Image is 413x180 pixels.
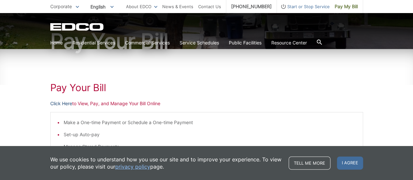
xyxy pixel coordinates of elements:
[115,163,150,170] a: privacy policy
[86,1,119,12] span: English
[229,39,262,46] a: Public Facilities
[50,39,63,46] a: Home
[50,31,363,52] h1: Pay Your Bill
[271,39,307,46] a: Resource Center
[198,3,221,10] a: Contact Us
[72,39,115,46] a: Residential Services
[50,23,104,31] a: EDCD logo. Return to the homepage.
[64,131,356,138] li: Set-up Auto-pay
[335,3,358,10] span: Pay My Bill
[180,39,219,46] a: Service Schedules
[125,39,170,46] a: Commercial Services
[64,119,356,126] li: Make a One-time Payment or Schedule a One-time Payment
[337,156,363,170] span: I agree
[162,3,193,10] a: News & Events
[50,4,72,9] span: Corporate
[50,100,72,107] a: Click Here
[126,3,157,10] a: About EDCO
[50,156,282,170] p: We use cookies to understand how you use our site and to improve your experience. To view our pol...
[50,82,363,93] h1: Pay Your Bill
[64,143,356,150] li: Manage Stored Payments
[289,156,330,170] a: Tell me more
[50,100,363,107] p: to View, Pay, and Manage Your Bill Online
